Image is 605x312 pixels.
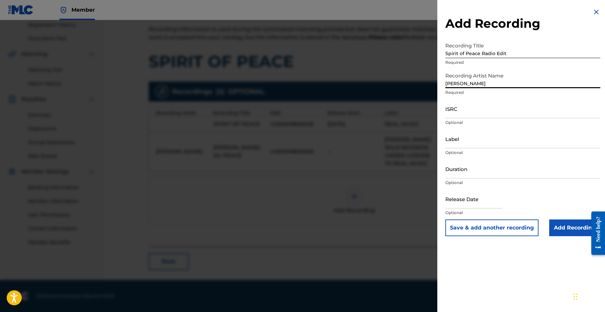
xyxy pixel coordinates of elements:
p: Required [445,90,600,96]
span: Member [71,6,95,14]
iframe: Resource Center [586,206,605,260]
p: Optional [445,180,600,186]
p: Optional [445,210,600,216]
p: Optional [445,150,600,156]
div: Drag [574,287,578,307]
img: MLC Logo [8,5,34,15]
p: Required [445,59,600,65]
h2: Add Recording [445,16,600,31]
p: Optional [445,120,600,126]
input: Add Recording [549,219,600,236]
img: Top Rightsholder [59,6,67,14]
iframe: Chat Widget [572,280,605,312]
button: Save & add another recording [445,219,539,236]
